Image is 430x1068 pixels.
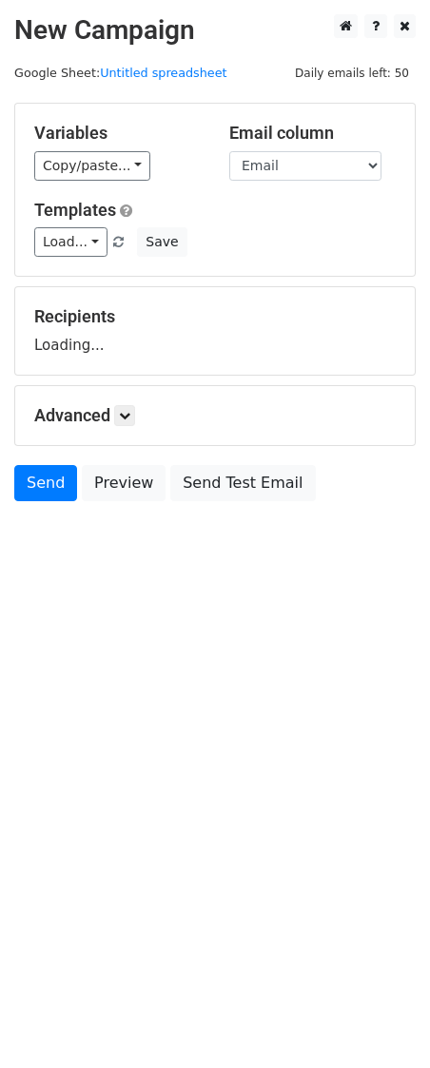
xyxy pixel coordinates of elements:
a: Untitled spreadsheet [100,66,226,80]
h5: Variables [34,123,201,144]
h2: New Campaign [14,14,416,47]
h5: Recipients [34,306,396,327]
div: Loading... [34,306,396,356]
a: Load... [34,227,107,257]
h5: Advanced [34,405,396,426]
a: Templates [34,200,116,220]
a: Preview [82,465,166,501]
span: Daily emails left: 50 [288,63,416,84]
a: Send [14,465,77,501]
small: Google Sheet: [14,66,227,80]
h5: Email column [229,123,396,144]
a: Daily emails left: 50 [288,66,416,80]
a: Copy/paste... [34,151,150,181]
a: Send Test Email [170,465,315,501]
button: Save [137,227,186,257]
